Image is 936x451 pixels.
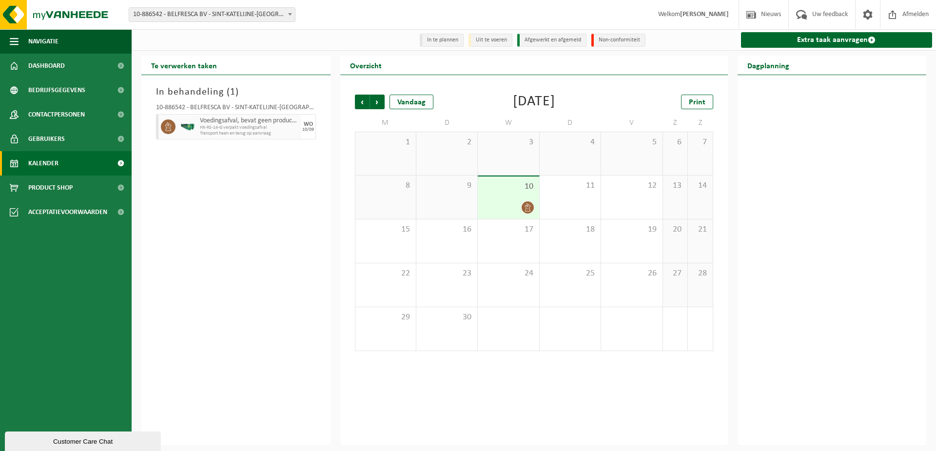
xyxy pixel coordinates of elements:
[421,137,472,148] span: 2
[741,32,933,48] a: Extra taak aanvragen
[129,8,295,21] span: 10-886542 - BELFRESCA BV - SINT-KATELIJNE-WAVER
[200,117,299,125] span: Voedingsafval, bevat geen producten van dierlijke oorsprong, gemengde verpakking (exclusief glas)
[421,180,472,191] span: 9
[483,181,534,192] span: 10
[606,137,657,148] span: 5
[28,200,107,224] span: Acceptatievoorwaarden
[156,85,316,99] h3: In behandeling ( )
[513,95,555,109] div: [DATE]
[738,56,799,75] h2: Dagplanning
[421,312,472,323] span: 30
[28,176,73,200] span: Product Shop
[28,29,58,54] span: Navigatie
[200,125,299,131] span: HK-RS-14-G verpakt voedingsafval
[421,224,472,235] span: 16
[360,224,411,235] span: 15
[606,224,657,235] span: 19
[28,54,65,78] span: Dashboard
[517,34,586,47] li: Afgewerkt en afgemeld
[420,34,464,47] li: In te plannen
[601,114,663,132] td: V
[693,224,707,235] span: 21
[28,78,85,102] span: Bedrijfsgegevens
[421,268,472,279] span: 23
[668,268,682,279] span: 27
[360,312,411,323] span: 29
[681,95,713,109] a: Print
[668,180,682,191] span: 13
[689,98,705,106] span: Print
[5,430,163,451] iframe: chat widget
[355,95,370,109] span: Vorige
[545,137,596,148] span: 4
[180,123,195,131] img: HK-RS-14-GN-00
[230,87,235,97] span: 1
[200,131,299,137] span: Transport heen en terug op aanvraag
[340,56,391,75] h2: Overzicht
[390,95,433,109] div: Vandaag
[468,34,512,47] li: Uit te voeren
[28,151,58,176] span: Kalender
[606,268,657,279] span: 26
[693,137,707,148] span: 7
[606,180,657,191] span: 12
[668,224,682,235] span: 20
[355,114,416,132] td: M
[129,7,295,22] span: 10-886542 - BELFRESCA BV - SINT-KATELIJNE-WAVER
[304,121,313,127] div: WO
[483,224,534,235] span: 17
[370,95,385,109] span: Volgende
[478,114,539,132] td: W
[688,114,713,132] td: Z
[668,137,682,148] span: 6
[693,268,707,279] span: 28
[416,114,478,132] td: D
[28,102,85,127] span: Contactpersonen
[360,180,411,191] span: 8
[545,224,596,235] span: 18
[28,127,65,151] span: Gebruikers
[302,127,314,132] div: 10/09
[591,34,645,47] li: Non-conformiteit
[483,137,534,148] span: 3
[483,268,534,279] span: 24
[680,11,729,18] strong: [PERSON_NAME]
[156,104,316,114] div: 10-886542 - BELFRESCA BV - SINT-KATELIJNE-[GEOGRAPHIC_DATA]
[141,56,227,75] h2: Te verwerken taken
[540,114,601,132] td: D
[360,137,411,148] span: 1
[545,268,596,279] span: 25
[545,180,596,191] span: 11
[663,114,688,132] td: Z
[693,180,707,191] span: 14
[360,268,411,279] span: 22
